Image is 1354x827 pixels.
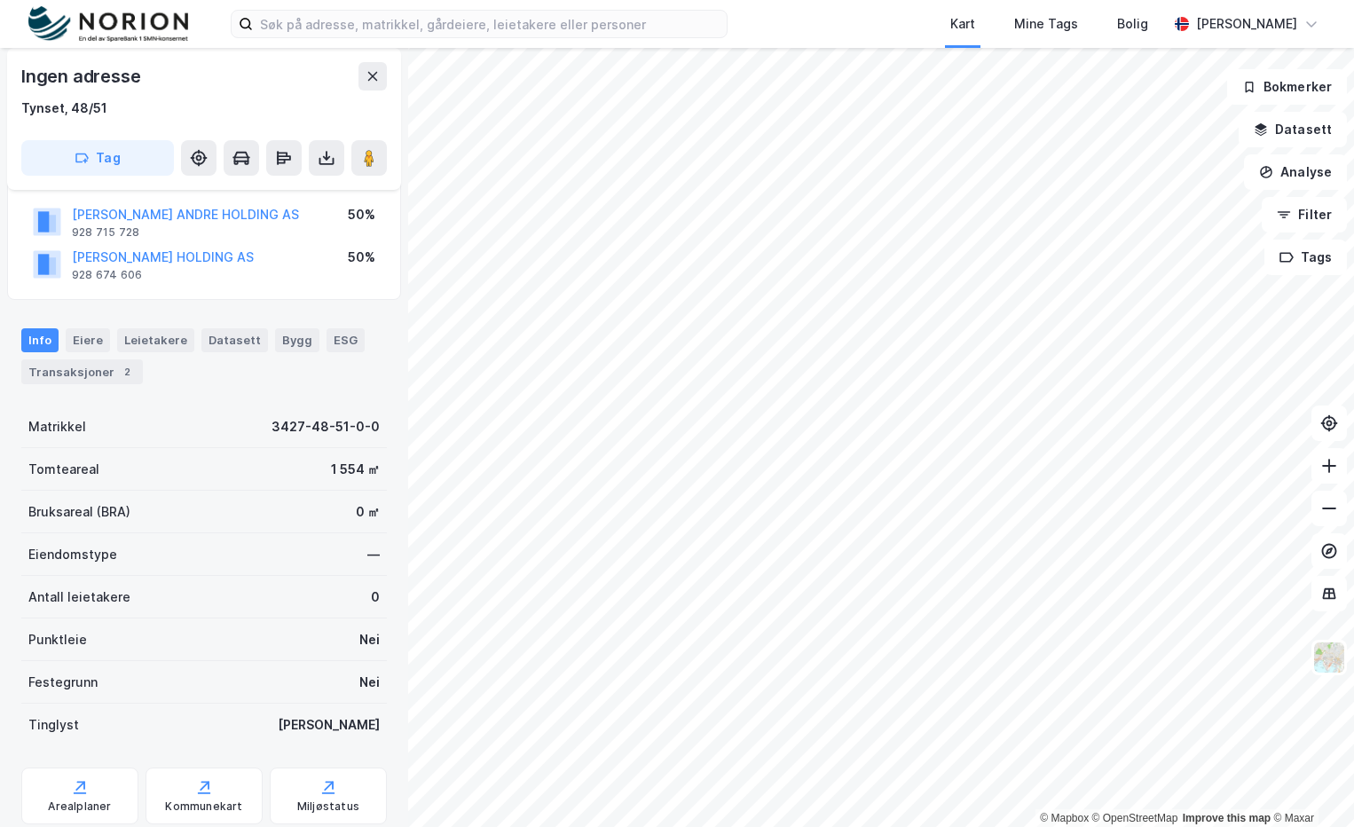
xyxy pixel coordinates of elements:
div: Transaksjoner [21,359,143,384]
input: Søk på adresse, matrikkel, gårdeiere, leietakere eller personer [253,11,727,37]
iframe: Chat Widget [1265,742,1354,827]
div: 50% [348,247,375,268]
div: Festegrunn [28,672,98,693]
div: Eiendomstype [28,544,117,565]
div: Tynset, 48/51 [21,98,107,119]
div: Ingen adresse [21,62,144,91]
div: Matrikkel [28,416,86,437]
div: Eiere [66,328,110,351]
div: ESG [327,328,365,351]
div: Antall leietakere [28,587,130,608]
div: — [367,544,380,565]
img: Z [1312,641,1346,674]
div: 0 ㎡ [356,501,380,523]
div: Kommunekart [165,799,242,814]
div: Bolig [1117,13,1148,35]
a: Mapbox [1040,812,1089,824]
div: 928 674 606 [72,268,142,282]
div: Arealplaner [48,799,111,814]
button: Tag [21,140,174,176]
div: Bruksareal (BRA) [28,501,130,523]
button: Analyse [1244,154,1347,190]
img: norion-logo.80e7a08dc31c2e691866.png [28,6,188,43]
div: Leietakere [117,328,194,351]
div: Kontrollprogram for chat [1265,742,1354,827]
div: Tomteareal [28,459,99,480]
div: 3427-48-51-0-0 [272,416,380,437]
div: Info [21,328,59,351]
div: [PERSON_NAME] [278,714,380,736]
div: 2 [118,363,136,381]
button: Tags [1264,240,1347,275]
div: [PERSON_NAME] [1196,13,1297,35]
div: Nei [359,629,380,650]
div: 50% [348,204,375,225]
button: Bokmerker [1227,69,1347,105]
div: Miljøstatus [297,799,359,814]
div: Bygg [275,328,319,351]
div: Datasett [201,328,268,351]
div: Mine Tags [1014,13,1078,35]
div: Kart [950,13,975,35]
div: 0 [371,587,380,608]
div: Punktleie [28,629,87,650]
div: Nei [359,672,380,693]
a: Improve this map [1183,812,1271,824]
a: OpenStreetMap [1092,812,1178,824]
button: Datasett [1239,112,1347,147]
div: 928 715 728 [72,225,139,240]
button: Filter [1262,197,1347,232]
div: Tinglyst [28,714,79,736]
div: 1 554 ㎡ [331,459,380,480]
